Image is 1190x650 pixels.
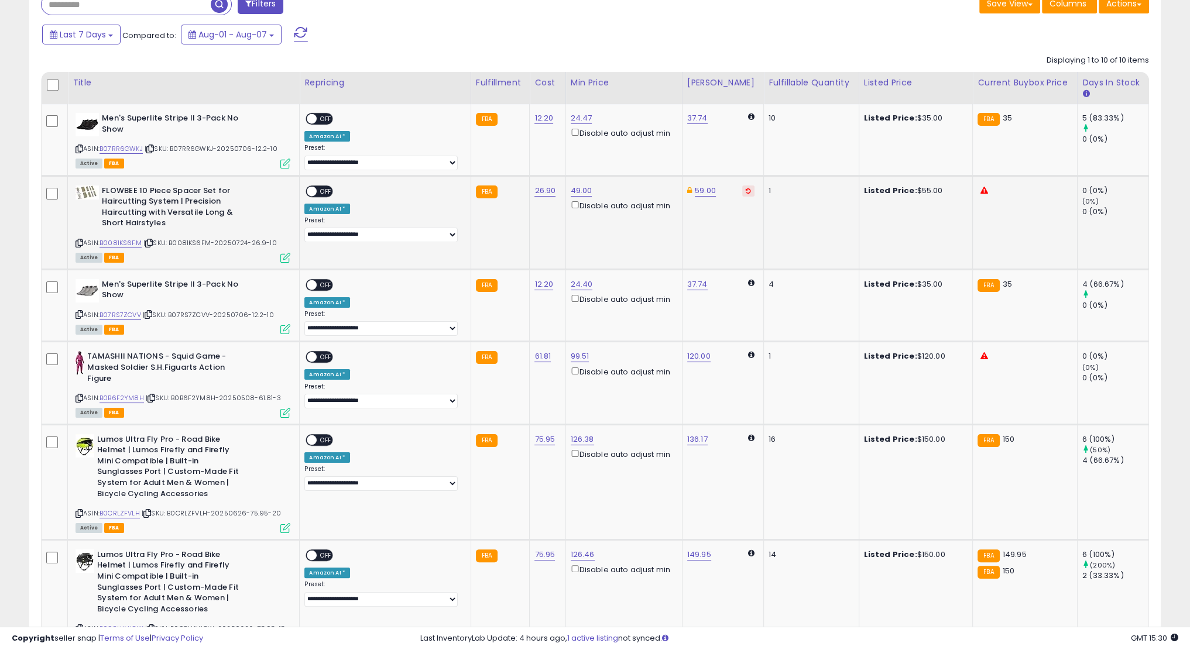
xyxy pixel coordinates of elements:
[304,568,350,578] div: Amazon AI *
[1003,112,1012,123] span: 35
[304,310,461,336] div: Preset:
[1131,632,1178,644] span: 2025-08-16 15:30 GMT
[864,351,964,362] div: $120.00
[534,278,553,290] a: 12.20
[304,452,350,463] div: Amazon AI *
[978,113,999,126] small: FBA
[420,633,1178,644] div: Last InventoryLab Update: 4 hours ago, not synced.
[76,434,94,458] img: 41NuvM2trwL._SL40_.jpg
[769,77,853,89] div: Fulfillable Quantity
[76,325,102,335] span: All listings currently available for purchase on Amazon
[100,144,143,154] a: B07RR6GWKJ
[476,279,498,292] small: FBA
[687,350,711,362] a: 120.00
[100,632,150,644] a: Terms of Use
[76,549,94,573] img: 41n6J1TXE9L._SL40_.jpg
[304,216,461,243] div: Preset:
[100,310,141,320] a: B07RS7ZCVV
[687,278,708,290] a: 37.74
[864,112,917,123] b: Listed Price:
[476,351,498,364] small: FBA
[304,77,465,89] div: Repricing
[87,351,229,387] b: TAMASHII NATIONS - Squid Game - Masked Soldier S.H.Figuarts Action Figure
[1047,55,1149,66] div: Displaying 1 to 10 of 10 items
[864,434,917,445] b: Listed Price:
[687,77,759,89] div: [PERSON_NAME]
[76,113,290,167] div: ASIN:
[198,29,267,40] span: Aug-01 - Aug-07
[104,523,124,533] span: FBA
[142,508,281,518] span: | SKU: B0CRLZFVLH-20250626-75.95-20
[769,549,849,560] div: 14
[104,408,124,418] span: FBA
[100,508,140,518] a: B0CRLZFVLH
[317,435,335,445] span: OFF
[864,279,964,290] div: $35.00
[769,434,849,445] div: 16
[864,350,917,362] b: Listed Price:
[1082,373,1148,383] div: 0 (0%)
[687,187,692,194] i: This overrides the store level Dynamic Max Price for this listing
[1003,565,1014,576] span: 150
[76,523,102,533] span: All listings currently available for purchase on Amazon
[978,566,999,579] small: FBA
[42,25,121,44] button: Last 7 Days
[76,408,102,418] span: All listings currently available for purchase on Amazon
[143,238,277,247] span: | SKU: B0081KS6FM-20250724-26.9-10
[1090,445,1110,455] small: (50%)
[76,351,290,416] div: ASIN:
[1082,363,1099,372] small: (0%)
[534,77,560,89] div: Cost
[1082,185,1148,196] div: 0 (0%)
[76,113,99,136] img: 31SV86W8WfL._SL40_.jpg
[476,549,498,562] small: FBA
[534,549,555,560] a: 75.95
[73,77,294,89] div: Title
[864,434,964,445] div: $150.00
[571,434,594,445] a: 126.38
[978,77,1072,89] div: Current Buybox Price
[1003,434,1014,445] span: 150
[317,114,335,124] span: OFF
[571,365,673,377] div: Disable auto adjust min
[769,185,849,196] div: 1
[181,25,282,44] button: Aug-01 - Aug-07
[317,352,335,362] span: OFF
[769,113,849,123] div: 10
[695,185,716,197] a: 59.00
[1082,434,1148,445] div: 6 (100%)
[102,113,244,137] b: Men's Superlite Stripe II 3-Pack No Show
[476,77,525,89] div: Fulfillment
[304,383,461,409] div: Preset:
[104,159,124,168] span: FBA
[571,448,673,460] div: Disable auto adjust min
[746,188,751,194] i: Revert to store-level Dynamic Max Price
[152,632,203,644] a: Privacy Policy
[12,633,203,644] div: seller snap | |
[122,30,176,41] span: Compared to:
[571,350,589,362] a: 99.51
[1082,455,1148,466] div: 4 (66.67%)
[567,632,618,644] a: 1 active listing
[1082,300,1148,311] div: 0 (0%)
[76,185,290,262] div: ASIN:
[76,253,102,263] span: All listings currently available for purchase on Amazon
[534,350,551,362] a: 61.81
[571,278,593,290] a: 24.40
[76,434,290,532] div: ASIN:
[978,549,999,562] small: FBA
[864,278,917,290] b: Listed Price:
[476,434,498,447] small: FBA
[864,549,964,560] div: $150.00
[571,112,592,124] a: 24.47
[864,185,917,196] b: Listed Price:
[1082,207,1148,217] div: 0 (0%)
[143,310,274,319] span: | SKU: B07RS7ZCVV-20250706-12.2-10
[12,632,54,644] strong: Copyright
[76,279,290,333] div: ASIN:
[978,279,999,292] small: FBA
[145,144,277,153] span: | SKU: B07RR6GWKJ-20250706-12.2-10
[317,280,335,290] span: OFF
[864,549,917,560] b: Listed Price:
[571,126,673,139] div: Disable auto adjust min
